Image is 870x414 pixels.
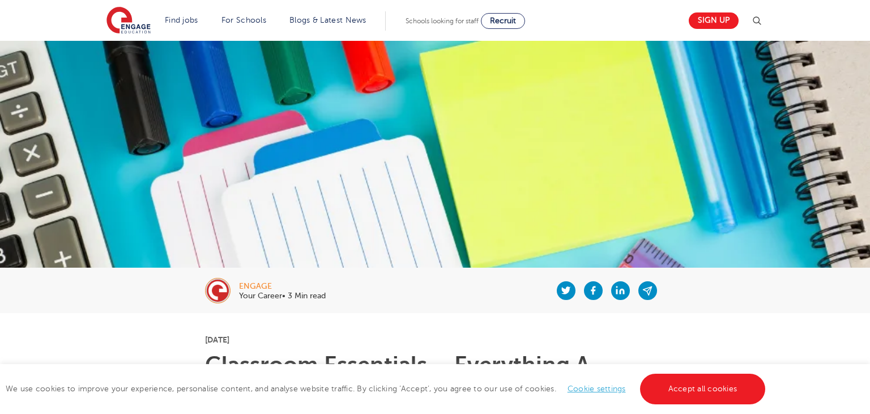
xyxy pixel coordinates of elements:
a: Cookie settings [568,385,626,393]
span: We use cookies to improve your experience, personalise content, and analyse website traffic. By c... [6,385,768,393]
h1: Classroom Essentials – Everything A Teacher Needs Day To Day [205,354,666,399]
img: Engage Education [106,7,151,35]
a: Blogs & Latest News [289,16,366,24]
a: Find jobs [165,16,198,24]
p: Your Career• 3 Min read [239,292,326,300]
a: Accept all cookies [640,374,766,404]
a: For Schools [221,16,266,24]
span: Schools looking for staff [406,17,479,25]
a: Recruit [481,13,525,29]
div: engage [239,282,326,290]
p: [DATE] [205,336,666,344]
a: Sign up [689,12,739,29]
span: Recruit [490,16,516,25]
